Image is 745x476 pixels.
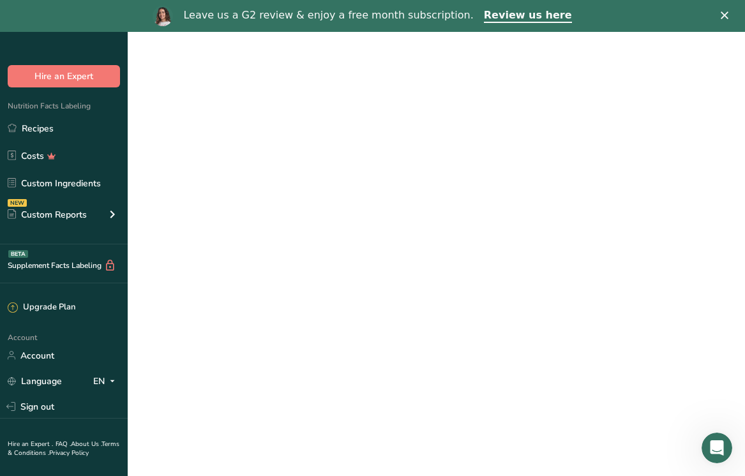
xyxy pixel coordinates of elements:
[93,373,120,389] div: EN
[8,208,87,221] div: Custom Reports
[49,449,89,457] a: Privacy Policy
[183,9,473,22] div: Leave us a G2 review & enjoy a free month subscription.
[8,199,27,207] div: NEW
[56,440,71,449] a: FAQ .
[484,9,572,23] a: Review us here
[71,440,102,449] a: About Us .
[8,250,28,258] div: BETA
[8,65,120,87] button: Hire an Expert
[153,6,173,26] img: Profile image for Reem
[8,440,53,449] a: Hire an Expert .
[702,433,732,463] iframe: Intercom live chat
[8,370,62,392] a: Language
[8,301,75,314] div: Upgrade Plan
[721,11,734,19] div: Close
[8,440,119,457] a: Terms & Conditions .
